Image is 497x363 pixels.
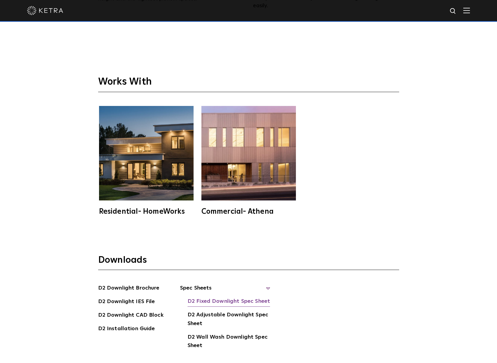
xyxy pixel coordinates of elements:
a: D2 Adjustable Downlight Spec Sheet [188,311,270,329]
img: Hamburger%20Nav.svg [463,8,470,13]
a: D2 Downlight CAD Block [98,311,163,321]
a: Commercial- Athena [200,106,297,215]
img: athena-square [201,106,296,200]
div: Commercial- Athena [201,208,296,215]
a: D2 Wall Wash Downlight Spec Sheet [188,333,270,351]
a: D2 Downlight Brochure [98,284,160,293]
img: search icon [449,8,457,15]
a: D2 Installation Guide [98,324,155,334]
a: D2 Downlight IES File [98,297,155,307]
h3: Downloads [98,254,399,270]
img: homeworks_hero [99,106,194,200]
h3: Works With [98,76,399,92]
a: Residential- HomeWorks [98,106,194,215]
a: D2 Fixed Downlight Spec Sheet [188,297,270,307]
img: ketra-logo-2019-white [27,6,63,15]
span: Spec Sheets [180,284,270,297]
div: Residential- HomeWorks [99,208,194,215]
